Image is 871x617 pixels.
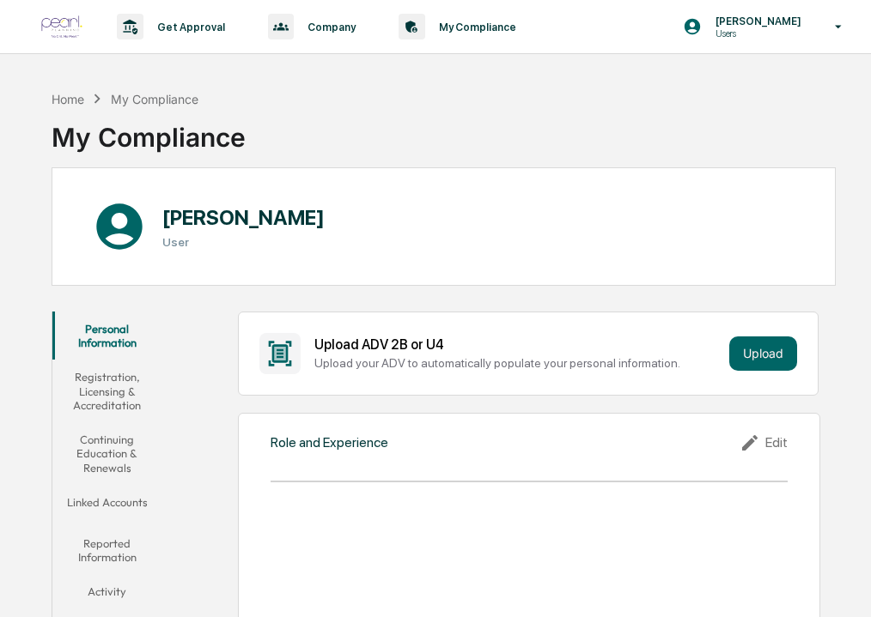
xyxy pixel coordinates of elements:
[52,574,161,615] button: Activity
[52,360,161,422] button: Registration, Licensing & Accreditation
[702,27,810,39] p: Users
[52,108,246,153] div: My Compliance
[314,356,722,370] div: Upload your ADV to automatically populate your personal information.
[162,205,325,230] h1: [PERSON_NAME]
[740,433,788,453] div: Edit
[425,21,525,33] p: My Compliance
[314,336,722,353] div: Upload ADV 2B or U4
[52,92,84,106] div: Home
[41,15,82,39] img: logo
[729,336,797,371] button: Upload
[111,92,198,106] div: My Compliance
[52,526,161,575] button: Reported Information
[294,21,364,33] p: Company
[52,485,161,526] button: Linked Accounts
[52,422,161,485] button: Continuing Education & Renewals
[52,312,161,360] button: Personal Information
[143,21,234,33] p: Get Approval
[702,15,810,27] p: [PERSON_NAME]
[162,235,325,249] h3: User
[271,434,388,451] div: Role and Experience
